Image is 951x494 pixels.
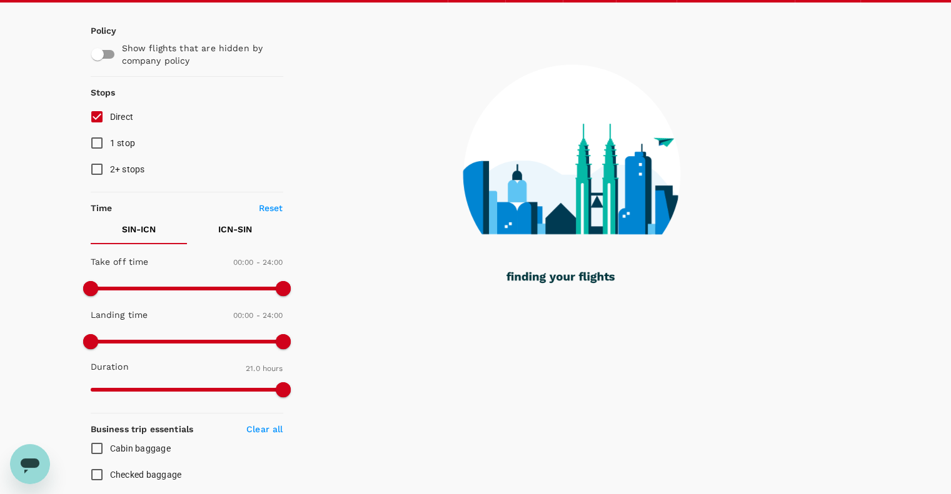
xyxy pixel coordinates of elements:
[110,112,134,122] span: Direct
[233,258,283,267] span: 00:00 - 24:00
[246,423,283,435] p: Clear all
[259,202,283,214] p: Reset
[91,202,113,214] p: Time
[233,311,283,320] span: 00:00 - 24:00
[91,424,194,434] strong: Business trip essentials
[218,223,252,235] p: ICN - SIN
[110,470,182,480] span: Checked baggage
[91,360,129,373] p: Duration
[91,309,148,321] p: Landing time
[91,24,102,37] p: Policy
[506,272,615,284] g: finding your flights
[10,444,50,484] iframe: Button to launch messaging window
[122,42,274,67] p: Show flights that are hidden by company policy
[246,364,283,373] span: 21.0 hours
[91,87,116,97] strong: Stops
[122,223,156,235] p: SIN - ICN
[110,443,171,453] span: Cabin baggage
[110,164,145,174] span: 2+ stops
[91,255,149,268] p: Take off time
[110,138,136,148] span: 1 stop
